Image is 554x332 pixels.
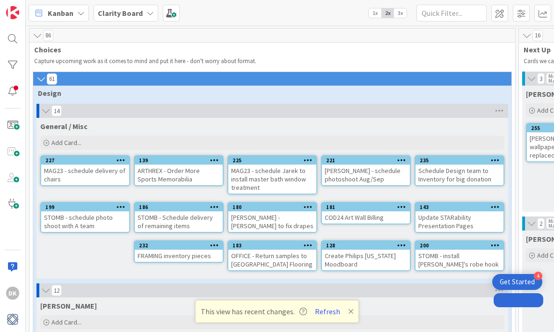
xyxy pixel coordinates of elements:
[228,250,316,270] div: OFFICE - Return samples to [GEOGRAPHIC_DATA] Flooring
[492,274,542,290] div: Open Get Started checklist, remaining modules: 4
[415,155,504,186] a: 235Schedule Design team to Inventory for big donation
[394,8,407,18] span: 3x
[228,241,316,250] div: 183
[228,165,316,194] div: MAG23 - schedule Jarek to install master bath window treatment
[43,30,53,41] span: 86
[135,156,223,185] div: 139ARTHREX - Order More Sports Memorabilia
[500,277,535,287] div: Get Started
[233,204,316,210] div: 180
[534,272,542,280] div: 4
[134,202,224,233] a: 186STOMB - Schedule delivery of remaining items
[321,240,411,271] a: 128Create Philips [US_STATE] Moodboard
[233,157,316,164] div: 225
[41,203,129,232] div: 199STOMB - schedule photo shoot with A team
[45,204,129,210] div: 199
[135,241,223,250] div: 232
[134,240,224,263] a: 232FRAMING inventory pieces
[416,5,487,22] input: Quick Filter...
[135,250,223,262] div: FRAMING inventory pieces
[228,241,316,270] div: 183OFFICE - Return samples to [GEOGRAPHIC_DATA] Flooring
[228,203,316,211] div: 180
[415,241,503,270] div: 200STOMB - install [PERSON_NAME]'s robe hook
[51,285,62,296] span: 12
[135,203,223,232] div: 186STOMB - Schedule delivery of remaining items
[47,73,57,85] span: 61
[415,165,503,185] div: Schedule Design team to Inventory for big donation
[322,211,410,224] div: COD24 Art Wall Billing
[322,203,410,224] div: 181COD24 Art Wall Billing
[321,155,411,186] a: 221[PERSON_NAME] - schedule photoshoot Aug/Sep
[135,203,223,211] div: 186
[48,7,73,19] span: Kanban
[326,242,410,249] div: 128
[135,156,223,165] div: 139
[41,203,129,211] div: 199
[40,155,130,186] a: 227MAG23 - schedule delivery of chairs
[135,211,223,232] div: STOMB - Schedule delivery of remaining items
[228,156,316,194] div: 225MAG23 - schedule Jarek to install master bath window treatment
[51,105,62,116] span: 14
[369,8,381,18] span: 1x
[51,318,81,326] span: Add Card...
[41,211,129,232] div: STOMB - schedule photo shoot with A team
[40,202,130,233] a: 199STOMB - schedule photo shoot with A team
[532,30,543,41] span: 16
[41,165,129,185] div: MAG23 - schedule delivery of chairs
[40,122,87,131] span: General / Misc
[227,155,317,195] a: 225MAG23 - schedule Jarek to install master bath window treatment
[415,203,503,232] div: 143Update STARability Presentation Pages
[322,156,410,165] div: 221
[322,250,410,270] div: Create Philips [US_STATE] Moodboard
[537,73,545,84] span: 3
[6,6,19,19] img: Visit kanbanzone.com
[233,242,316,249] div: 183
[139,242,223,249] div: 232
[381,8,394,18] span: 2x
[322,165,410,185] div: [PERSON_NAME] - schedule photoshoot Aug/Sep
[322,156,410,185] div: 221[PERSON_NAME] - schedule photoshoot Aug/Sep
[420,204,503,210] div: 143
[139,204,223,210] div: 186
[41,156,129,185] div: 227MAG23 - schedule delivery of chairs
[537,218,545,229] span: 2
[322,241,410,250] div: 128
[227,240,317,271] a: 183OFFICE - Return samples to [GEOGRAPHIC_DATA] Flooring
[135,241,223,262] div: 232FRAMING inventory pieces
[51,138,81,147] span: Add Card...
[415,211,503,232] div: Update STARability Presentation Pages
[40,301,97,310] span: MCMIL McMillon
[201,306,307,317] span: This view has recent changes.
[98,8,143,18] b: Clarity Board
[415,156,503,185] div: 235Schedule Design team to Inventory for big donation
[6,287,19,300] div: DK
[312,305,343,318] button: Refresh
[6,313,19,326] img: avatar
[228,156,316,165] div: 225
[38,88,500,98] span: Design
[45,157,129,164] div: 227
[326,157,410,164] div: 221
[135,165,223,185] div: ARTHREX - Order More Sports Memorabilia
[415,202,504,233] a: 143Update STARability Presentation Pages
[139,157,223,164] div: 139
[321,202,411,224] a: 181COD24 Art Wall Billing
[34,58,510,65] p: Capture upcoming work as it comes to mind and put it here - don't worry about format.
[415,241,503,250] div: 200
[227,202,317,233] a: 180[PERSON_NAME] - [PERSON_NAME] to fix drapes
[420,242,503,249] div: 200
[41,156,129,165] div: 227
[228,211,316,232] div: [PERSON_NAME] - [PERSON_NAME] to fix drapes
[326,204,410,210] div: 181
[415,156,503,165] div: 235
[420,157,503,164] div: 235
[228,203,316,232] div: 180[PERSON_NAME] - [PERSON_NAME] to fix drapes
[415,240,504,271] a: 200STOMB - install [PERSON_NAME]'s robe hook
[322,241,410,270] div: 128Create Philips [US_STATE] Moodboard
[322,203,410,211] div: 181
[415,203,503,211] div: 143
[34,45,503,54] span: Choices
[415,250,503,270] div: STOMB - install [PERSON_NAME]'s robe hook
[134,155,224,186] a: 139ARTHREX - Order More Sports Memorabilia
